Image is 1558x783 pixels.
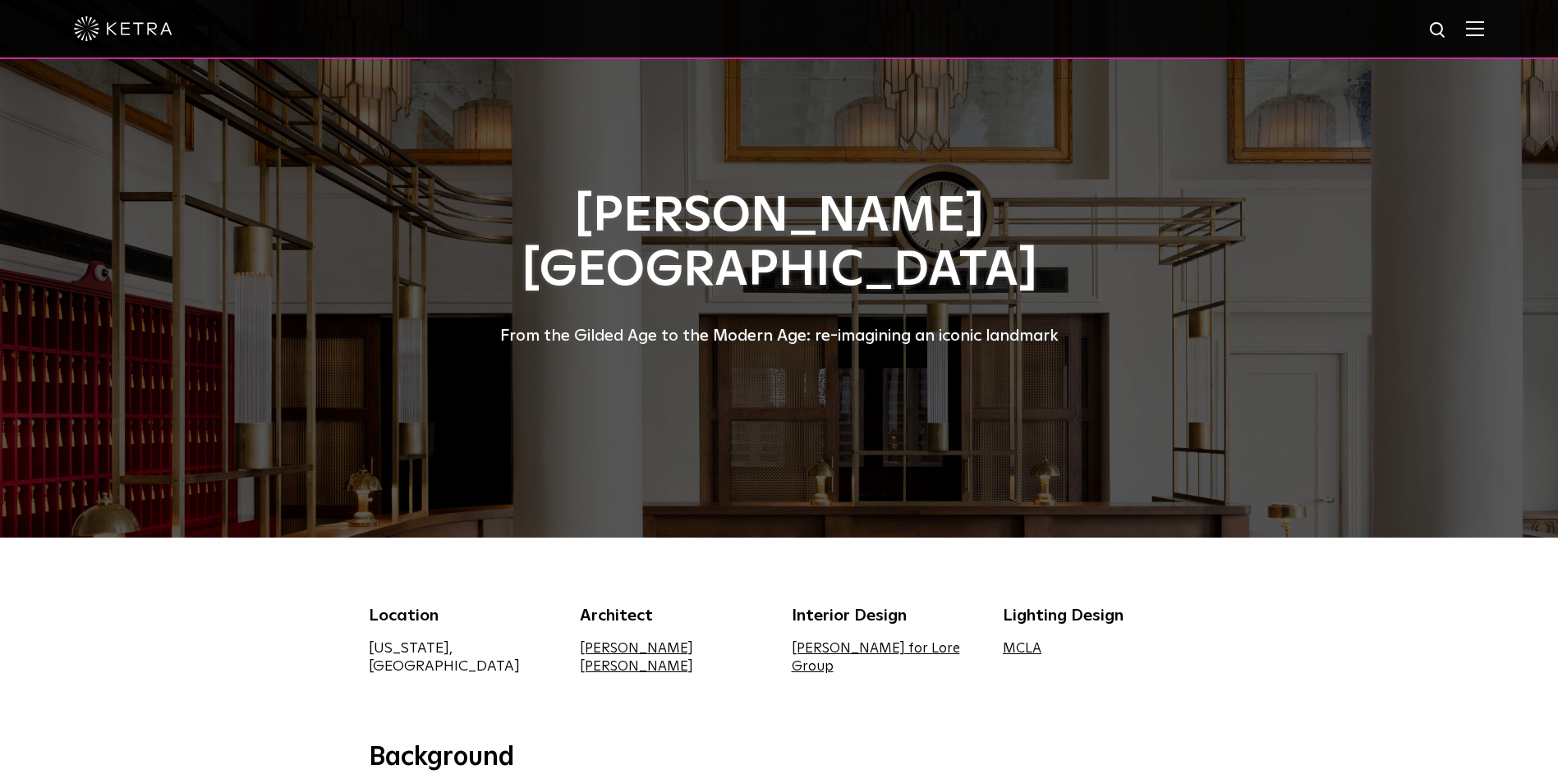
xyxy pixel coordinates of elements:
a: [PERSON_NAME] for Lore Group [792,642,960,674]
a: [PERSON_NAME] [PERSON_NAME] [580,642,693,674]
div: [US_STATE], [GEOGRAPHIC_DATA] [369,639,556,675]
div: Architect [580,603,767,628]
img: search icon [1428,21,1449,41]
div: Location [369,603,556,628]
img: ketra-logo-2019-white [74,16,172,41]
a: MCLA [1003,642,1041,656]
h3: Background [369,741,1190,776]
div: Interior Design [792,603,979,628]
div: Lighting Design [1003,603,1190,628]
div: From the Gilded Age to the Modern Age: re-imagining an iconic landmark [369,323,1190,349]
h1: [PERSON_NAME][GEOGRAPHIC_DATA] [369,190,1190,298]
img: Hamburger%20Nav.svg [1466,21,1484,36]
